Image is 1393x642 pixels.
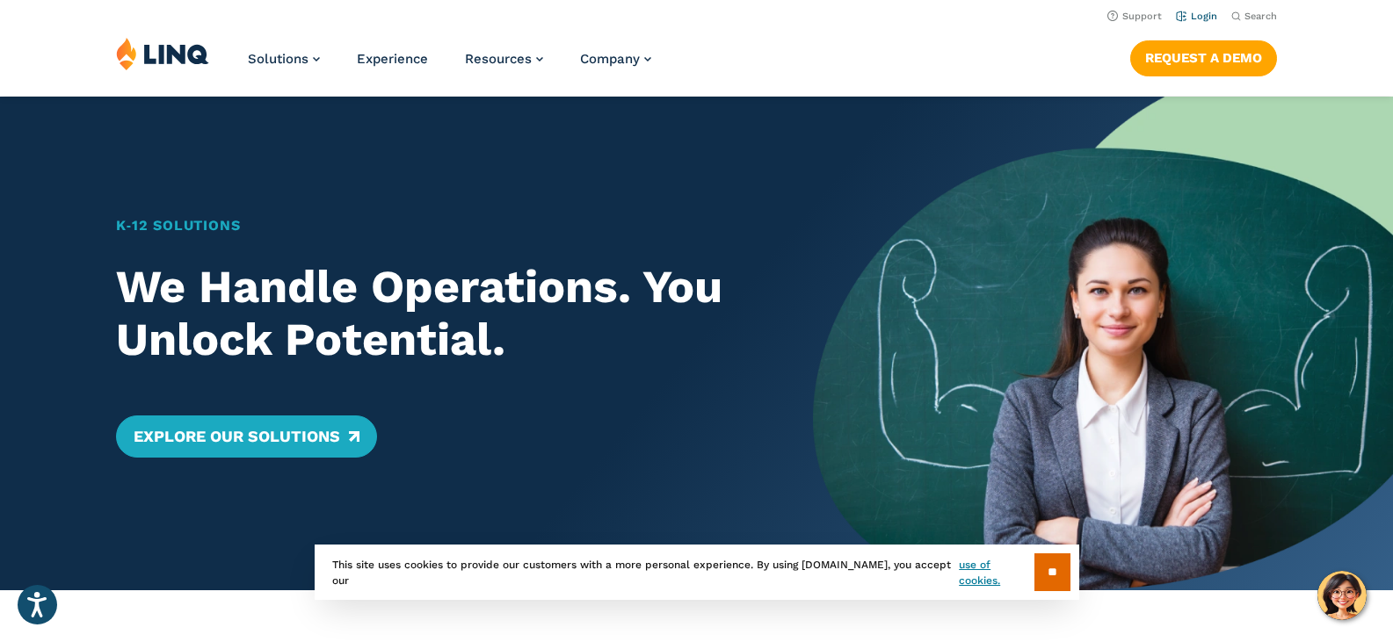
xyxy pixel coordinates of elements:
a: Request a Demo [1130,40,1277,76]
span: Company [580,51,640,67]
nav: Button Navigation [1130,37,1277,76]
button: Hello, have a question? Let’s chat. [1317,571,1367,620]
a: Solutions [248,51,320,67]
a: Support [1107,11,1162,22]
span: Search [1244,11,1277,22]
button: Open Search Bar [1231,10,1277,23]
img: Home Banner [813,97,1393,590]
div: This site uses cookies to provide our customers with a more personal experience. By using [DOMAIN... [315,545,1079,600]
h2: We Handle Operations. You Unlock Potential. [116,261,756,366]
nav: Primary Navigation [248,37,651,95]
a: Company [580,51,651,67]
img: LINQ | K‑12 Software [116,37,209,70]
a: Login [1176,11,1217,22]
a: Explore Our Solutions [116,415,377,458]
h1: K‑12 Solutions [116,215,756,236]
a: Resources [465,51,543,67]
span: Solutions [248,51,308,67]
span: Resources [465,51,532,67]
a: use of cookies. [959,557,1034,588]
a: Experience [357,51,428,67]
